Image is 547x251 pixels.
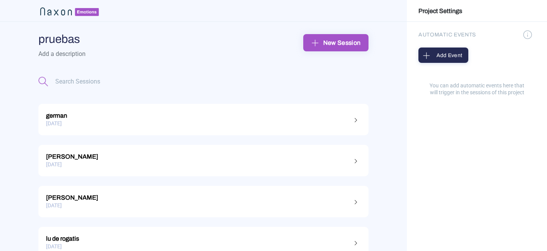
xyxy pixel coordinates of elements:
img: right_angle.png [352,156,361,166]
div: AUTOMATIC EVENTS [418,29,477,41]
div: [PERSON_NAME] [46,192,361,202]
div: You can add automatic events here that will trigger in the sessions of this project [418,63,535,96]
img: right_angle.png [352,115,361,125]
div: [PERSON_NAME] [46,151,361,161]
img: plus_sign.png [309,37,321,49]
img: right_angle.png [352,197,361,207]
a: Project Settings [418,3,462,18]
div: Add Event [421,49,466,61]
a: [PERSON_NAME][DATE] [38,186,369,217]
button: New Session [303,34,369,51]
img: naxon_small_logo_2.png [38,5,100,16]
img: magnifying_glass.png [38,77,48,87]
input: Add a name [38,28,258,49]
div: [DATE] [46,200,361,212]
img: plus_sign.png [421,49,433,61]
img: information.png [522,29,533,40]
a: german[DATE] [38,104,369,135]
div: lu de rogatis [46,233,361,243]
img: right_angle.png [352,238,361,248]
div: german [46,110,361,120]
div: [DATE] [46,159,361,171]
div: [DATE] [46,118,361,130]
a: [PERSON_NAME][DATE] [38,145,369,176]
input: Search Sessions [55,77,126,87]
button: Add Event [418,48,468,63]
div: New Session [309,37,362,49]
